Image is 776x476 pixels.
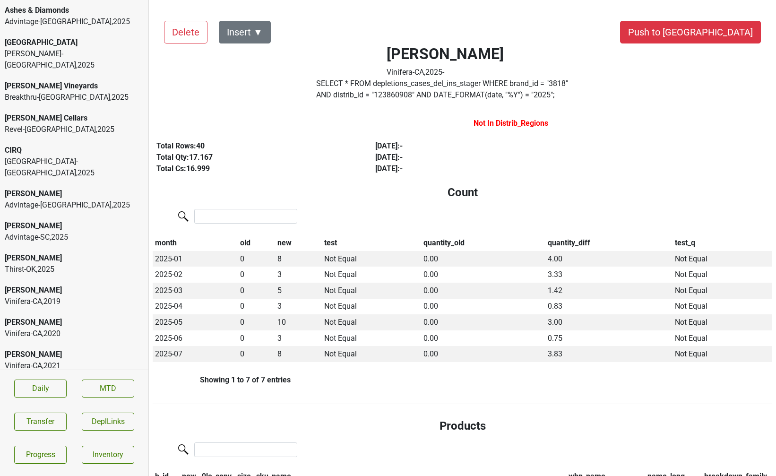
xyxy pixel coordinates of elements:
td: 0 [238,330,275,346]
div: [PERSON_NAME] [5,317,144,328]
td: 0 [238,283,275,299]
div: Showing 1 to 7 of 7 entries [153,375,291,384]
td: 0.83 [545,299,673,315]
td: 10 [275,314,322,330]
div: [PERSON_NAME] [5,188,144,199]
td: 0 [238,267,275,283]
td: 0 [238,251,275,267]
div: Vinifera-CA , 2020 [5,328,144,339]
td: 2025-02 [153,267,238,283]
td: 2025-06 [153,330,238,346]
div: [PERSON_NAME] Vineyards [5,80,144,92]
td: 3.83 [545,346,673,362]
td: 3.00 [545,314,673,330]
td: 0.75 [545,330,673,346]
td: Not Equal [322,267,421,283]
td: Not Equal [673,267,772,283]
td: Not Equal [322,330,421,346]
div: Thirst-OK , 2025 [5,264,144,275]
th: test_q: activate to sort column ascending [673,235,772,251]
div: [GEOGRAPHIC_DATA]-[GEOGRAPHIC_DATA] , 2025 [5,156,144,179]
h4: Products [160,419,765,433]
td: 2025-01 [153,251,238,267]
div: Revel-[GEOGRAPHIC_DATA] , 2025 [5,124,144,135]
td: Not Equal [673,346,772,362]
td: Not Equal [673,283,772,299]
div: [PERSON_NAME]-[GEOGRAPHIC_DATA] , 2025 [5,48,144,71]
div: [DATE] : - [375,140,572,152]
td: 8 [275,251,322,267]
div: Total Qty: 17.167 [156,152,354,163]
td: 3 [275,330,322,346]
button: Transfer [14,413,67,431]
div: [PERSON_NAME] Cellars [5,113,144,124]
a: Daily [14,380,67,398]
label: Click to copy query [316,78,574,101]
th: month: activate to sort column descending [153,235,238,251]
div: Advintage-[GEOGRAPHIC_DATA] , 2025 [5,199,144,211]
a: MTD [82,380,134,398]
td: Not Equal [673,330,772,346]
td: 0 [238,314,275,330]
div: Ashes & Diamonds [5,5,144,16]
h4: Count [160,186,765,199]
div: Breakthru-[GEOGRAPHIC_DATA] , 2025 [5,92,144,103]
td: Not Equal [322,346,421,362]
td: 5 [275,283,322,299]
div: [GEOGRAPHIC_DATA] [5,37,144,48]
td: 0.00 [421,283,545,299]
td: Not Equal [322,283,421,299]
th: quantity_old: activate to sort column ascending [421,235,545,251]
a: Progress [14,446,67,464]
div: [PERSON_NAME] [5,285,144,296]
td: 3 [275,267,322,283]
td: Not Equal [322,314,421,330]
td: 0.00 [421,299,545,315]
td: 3.33 [545,267,673,283]
td: Not Equal [322,299,421,315]
td: 2025-04 [153,299,238,315]
td: 0.00 [421,346,545,362]
div: [PERSON_NAME] [5,252,144,264]
td: 0.00 [421,330,545,346]
h2: [PERSON_NAME] [387,45,504,63]
label: Not In Distrib_Regions [474,118,548,129]
td: 8 [275,346,322,362]
td: 0.00 [421,251,545,267]
a: Inventory [82,446,134,464]
td: Not Equal [673,314,772,330]
div: Vinifera-CA , 2025 - [387,67,504,78]
td: 3 [275,299,322,315]
div: Advintage-[GEOGRAPHIC_DATA] , 2025 [5,16,144,27]
div: [DATE] : - [375,152,572,163]
td: 2025-05 [153,314,238,330]
div: Total Rows: 40 [156,140,354,152]
div: Vinifera-CA , 2019 [5,296,144,307]
td: 2025-03 [153,283,238,299]
button: Push to [GEOGRAPHIC_DATA] [620,21,761,43]
td: 1.42 [545,283,673,299]
td: Not Equal [673,299,772,315]
th: old: activate to sort column ascending [238,235,275,251]
th: new: activate to sort column ascending [275,235,322,251]
div: [PERSON_NAME] [5,220,144,232]
div: Vinifera-CA , 2021 [5,360,144,372]
td: 4.00 [545,251,673,267]
td: 0 [238,299,275,315]
td: Not Equal [322,251,421,267]
div: [DATE] : - [375,163,572,174]
th: test: activate to sort column ascending [322,235,421,251]
th: quantity_diff: activate to sort column ascending [545,235,673,251]
td: Not Equal [673,251,772,267]
td: 0.00 [421,314,545,330]
button: Insert ▼ [219,21,271,43]
td: 0 [238,346,275,362]
button: DeplLinks [82,413,134,431]
td: 2025-07 [153,346,238,362]
td: 0.00 [421,267,545,283]
div: Total Cs: 16.999 [156,163,354,174]
div: [PERSON_NAME] [5,349,144,360]
div: Advintage-SC , 2025 [5,232,144,243]
button: Delete [164,21,207,43]
div: CIRQ [5,145,144,156]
